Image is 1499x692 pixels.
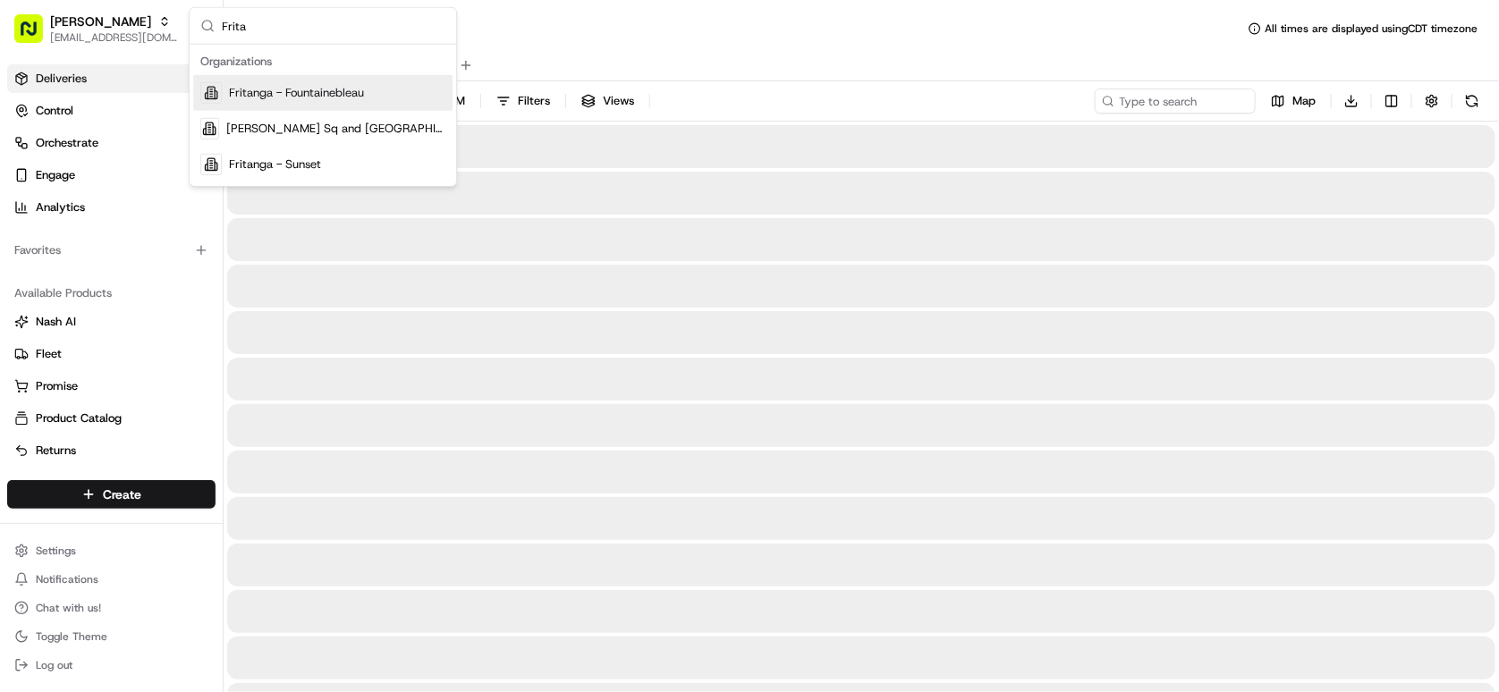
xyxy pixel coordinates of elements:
span: Knowledge Base [36,399,137,417]
div: Past conversations [18,232,120,246]
span: Fleet [36,346,62,362]
div: Start new chat [80,170,293,188]
button: Log out [7,653,216,678]
a: Product Catalog [14,410,208,426]
a: 💻API Documentation [144,392,294,424]
span: [DATE] [158,276,195,291]
a: Fleet [14,346,208,362]
span: Map [1292,93,1316,109]
button: Engage [7,161,216,190]
span: Views [603,93,634,109]
span: Returns [36,443,76,459]
button: [PERSON_NAME] [50,13,151,30]
button: Nash AI [7,308,216,336]
img: 1736555255976-a54dd68f-1ca7-489b-9aae-adbdc363a1c4 [36,325,50,340]
button: Control [7,97,216,125]
span: Orchestrate [36,135,98,151]
button: Create [7,480,216,509]
span: Promise [36,378,78,394]
a: Nash AI [14,314,208,330]
span: [PERSON_NAME] Sq and [GEOGRAPHIC_DATA] [226,121,445,137]
button: See all [277,228,326,249]
span: Deliveries [36,71,87,87]
span: [DATE] [158,325,195,339]
span: Control [36,103,73,119]
span: • [148,276,155,291]
button: [EMAIL_ADDRESS][DOMAIN_NAME] [50,30,178,45]
span: Pylon [178,443,216,456]
button: Views [573,89,642,114]
span: [PERSON_NAME] [55,276,145,291]
button: Filters [488,89,558,114]
img: Joseph V. [18,308,47,336]
div: We're available if you need us! [80,188,246,202]
button: Returns [7,436,216,465]
input: Type to search [1095,89,1256,114]
button: Start new chat [304,175,326,197]
img: 1736555255976-a54dd68f-1ca7-489b-9aae-adbdc363a1c4 [18,170,50,202]
span: Engage [36,167,75,183]
img: 1736555255976-a54dd68f-1ca7-489b-9aae-adbdc363a1c4 [36,277,50,291]
button: Orchestrate [7,129,216,157]
input: Search... [222,8,445,44]
div: Organizations [193,48,453,75]
img: 1738778727109-b901c2ba-d612-49f7-a14d-d897ce62d23f [38,170,70,202]
button: [PERSON_NAME][EMAIL_ADDRESS][DOMAIN_NAME] [7,7,185,50]
button: Chat with us! [7,595,216,620]
span: API Documentation [169,399,287,417]
button: Fleet [7,340,216,368]
a: Promise [14,378,208,394]
input: Got a question? Start typing here... [47,114,322,133]
span: Chat with us! [36,601,101,615]
span: Product Catalog [36,410,122,426]
a: Analytics [7,193,216,222]
span: Settings [36,544,76,558]
span: [PERSON_NAME] [55,325,145,339]
div: 💻 [151,401,165,415]
span: Filters [518,93,550,109]
a: Powered byPylon [126,442,216,456]
button: Refresh [1460,89,1485,114]
span: All times are displayed using CDT timezone [1265,21,1478,36]
span: Fritanga - Sunset [229,156,321,173]
span: Toggle Theme [36,629,107,644]
span: Notifications [36,572,98,587]
span: Fritanga - Fountainebleau [229,85,364,101]
a: Returns [14,443,208,459]
button: Map [1263,89,1324,114]
div: Favorites [7,236,216,265]
div: 📗 [18,401,32,415]
a: Deliveries [7,64,216,93]
button: Toggle Theme [7,624,216,649]
a: 📗Knowledge Base [11,392,144,424]
button: Product Catalog [7,404,216,433]
span: • [148,325,155,339]
img: Angelique Valdez [18,259,47,288]
span: Nash AI [36,314,76,330]
img: Nash [18,17,54,53]
button: Settings [7,538,216,563]
button: Promise [7,372,216,401]
p: Welcome 👋 [18,71,326,99]
span: Create [103,485,141,503]
div: Suggestions [190,45,456,186]
span: Log out [36,658,72,672]
button: Notifications [7,567,216,592]
div: Available Products [7,279,216,308]
span: Analytics [36,199,85,215]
